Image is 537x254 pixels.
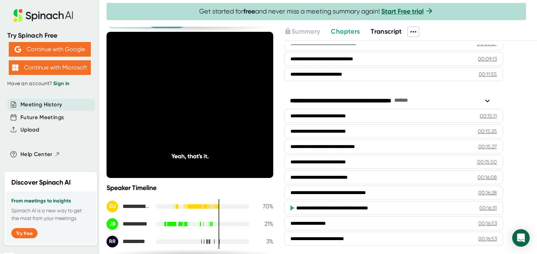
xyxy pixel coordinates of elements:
button: Continue with Google [9,42,91,57]
button: Transcript [371,27,402,37]
b: free [243,7,255,15]
div: Upgrade to access [284,27,331,37]
div: RR [107,236,118,247]
div: Open Intercom Messenger [512,229,530,247]
span: Help Center [20,150,53,159]
h2: Discover Spinach AI [11,178,71,187]
p: Spinach AI is a new way to get the most from your meetings [11,207,90,222]
button: Meeting History [20,101,62,109]
a: Sign in [53,80,69,87]
div: Rick Rojas [107,236,150,247]
div: 3 % [255,238,273,245]
img: Aehbyd4JwY73AAAAAElFTkSuQmCC [15,46,21,53]
div: Deanna Johnston [107,201,150,212]
div: 00:09:13 [478,55,497,62]
div: 00:15:27 [478,143,497,150]
span: Get started for and never miss a meeting summary again! [199,7,434,16]
div: 00:16:53 [478,220,497,227]
button: Upload [20,126,39,134]
div: Speaker Timeline [107,184,273,192]
h3: From meetings to insights [11,198,90,204]
div: 00:15:50 [477,158,497,166]
div: 00:16:08 [478,174,497,181]
button: Summary [284,27,320,37]
div: 00:15:11 [480,112,497,120]
span: Summary [291,27,320,35]
span: Transcript [371,27,402,35]
div: Try Spinach Free [7,31,92,40]
div: 00:16:31 [479,204,497,212]
div: Have an account? [7,80,92,87]
div: Jamin Boggs [107,218,150,230]
div: 00:15:25 [478,128,497,135]
div: DJ [107,201,118,212]
div: 70 % [255,203,273,210]
span: Chapters [331,27,360,35]
a: Start Free trial [381,7,424,15]
div: 00:11:55 [479,71,497,78]
button: Future Meetings [20,113,64,122]
div: 00:16:53 [478,235,497,242]
button: Continue with Microsoft [9,60,91,75]
div: 21 % [255,220,273,227]
button: Chapters [331,27,360,37]
div: 00:16:28 [478,189,497,196]
button: Try free [11,228,38,238]
div: JB [107,218,118,230]
div: Yeah, that's it. [123,153,257,160]
button: Help Center [20,150,60,159]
